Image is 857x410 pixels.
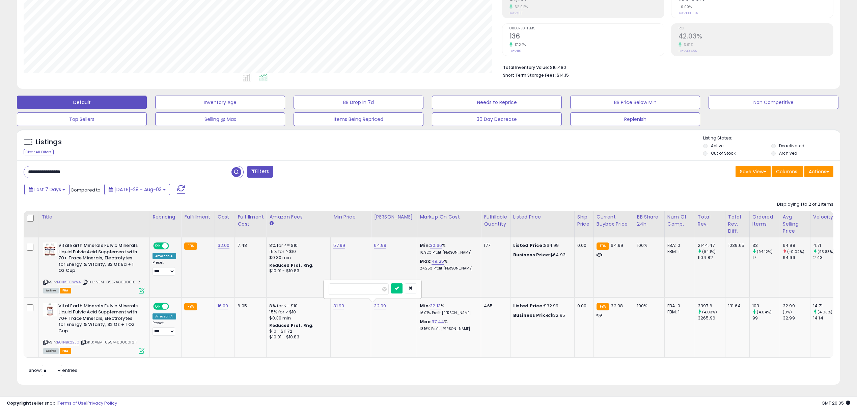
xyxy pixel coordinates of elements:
[420,258,476,271] div: %
[420,266,476,271] p: 24.25% Profit [PERSON_NAME]
[679,32,833,42] h2: 42.03%
[679,4,692,9] small: 0.00%
[513,312,569,318] div: $32.95
[709,96,838,109] button: Non Competitive
[57,279,81,285] a: B01KSFOWV4
[57,339,79,345] a: B01NBK22L0
[779,150,797,156] label: Archived
[430,242,442,249] a: 30.66
[783,315,810,321] div: 32.99
[430,303,441,309] a: 32.13
[43,242,57,256] img: 512tTgj1PYL._SL40_.jpg
[153,253,176,259] div: Amazon AI
[597,242,609,250] small: FBA
[682,42,693,47] small: 3.91%
[374,213,414,221] div: [PERSON_NAME]
[269,334,325,340] div: $10.01 - $10.83
[269,262,313,268] b: Reduced Prof. Rng.
[24,149,54,155] div: Clear All Filters
[269,303,325,309] div: 8% for <= $10
[728,303,744,309] div: 131.64
[71,187,102,193] span: Compared to:
[24,184,70,195] button: Last 7 Days
[420,311,476,315] p: 16.07% Profit [PERSON_NAME]
[43,303,144,353] div: ASIN:
[294,96,423,109] button: BB Drop in 7d
[513,4,528,9] small: 32.02%
[420,327,476,331] p: 18.16% Profit [PERSON_NAME]
[484,242,505,249] div: 177
[7,400,31,406] strong: Copyright
[637,303,659,309] div: 100%
[17,96,147,109] button: Default
[679,11,698,15] small: Prev: 100.00%
[420,303,430,309] b: Min:
[484,303,505,309] div: 465
[60,288,71,293] span: FBA
[779,143,804,149] label: Deactivated
[269,323,313,328] b: Reduced Prof. Rng.
[728,242,744,249] div: 1039.65
[783,213,807,235] div: Avg Selling Price
[783,309,792,315] small: (0%)
[432,96,562,109] button: Needs to Reprice
[513,252,550,258] b: Business Price:
[420,250,476,255] p: 16.92% Profit [PERSON_NAME]
[269,242,325,249] div: 8% for <= $10
[333,213,368,221] div: Min Price
[703,135,840,142] p: Listing States:
[60,348,71,354] span: FBA
[513,312,550,318] b: Business Price:
[509,27,664,30] span: Ordered Items
[420,303,476,315] div: %
[513,242,544,249] b: Listed Price:
[679,27,833,30] span: ROI
[420,258,432,264] b: Max:
[34,186,61,193] span: Last 7 Days
[417,211,481,237] th: The percentage added to the cost of goods (COGS) that forms the calculator for Min & Max prices.
[294,112,423,126] button: Items Being Repriced
[503,63,829,71] li: $16,480
[698,242,725,249] div: 2144.47
[509,11,523,15] small: Prev: $861
[420,318,432,325] b: Max:
[509,32,664,42] h2: 136
[736,166,771,177] button: Save View
[269,329,325,334] div: $10 - $11.72
[513,303,569,309] div: $32.99
[432,112,562,126] button: 30 Day Decrease
[42,213,147,221] div: Title
[17,112,147,126] button: Top Sellers
[43,303,57,316] img: 41zfUNSq5FL._SL40_.jpg
[698,315,725,321] div: 3265.96
[269,315,325,321] div: $0.30 min
[114,186,162,193] span: [DATE]-28 - Aug-03
[58,242,140,276] b: Vital Earth Minerals Fulvic Minerals Liquid Fulvic Acid Supplement with 70+ Trace Minerals, Elect...
[104,184,170,195] button: [DATE]-28 - Aug-03
[757,249,773,254] small: (94.12%)
[218,242,230,249] a: 32.00
[432,258,444,265] a: 49.25
[813,242,840,249] div: 4.71
[29,367,77,374] span: Show: entries
[184,303,197,310] small: FBA
[667,242,690,249] div: FBA: 0
[611,303,623,309] span: 32.98
[420,242,430,249] b: Min:
[155,112,285,126] button: Selling @ Max
[269,255,325,261] div: $0.30 min
[269,213,328,221] div: Amazon Fees
[783,255,810,261] div: 64.99
[698,213,722,228] div: Total Rev.
[752,242,780,249] div: 33
[637,242,659,249] div: 100%
[757,309,772,315] small: (4.04%)
[813,255,840,261] div: 2.43
[7,400,117,407] div: seller snap | |
[711,150,736,156] label: Out of Stock
[570,96,700,109] button: BB Price Below Min
[667,309,690,315] div: FBM: 1
[168,303,179,309] span: OFF
[752,315,780,321] div: 99
[374,242,386,249] a: 64.99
